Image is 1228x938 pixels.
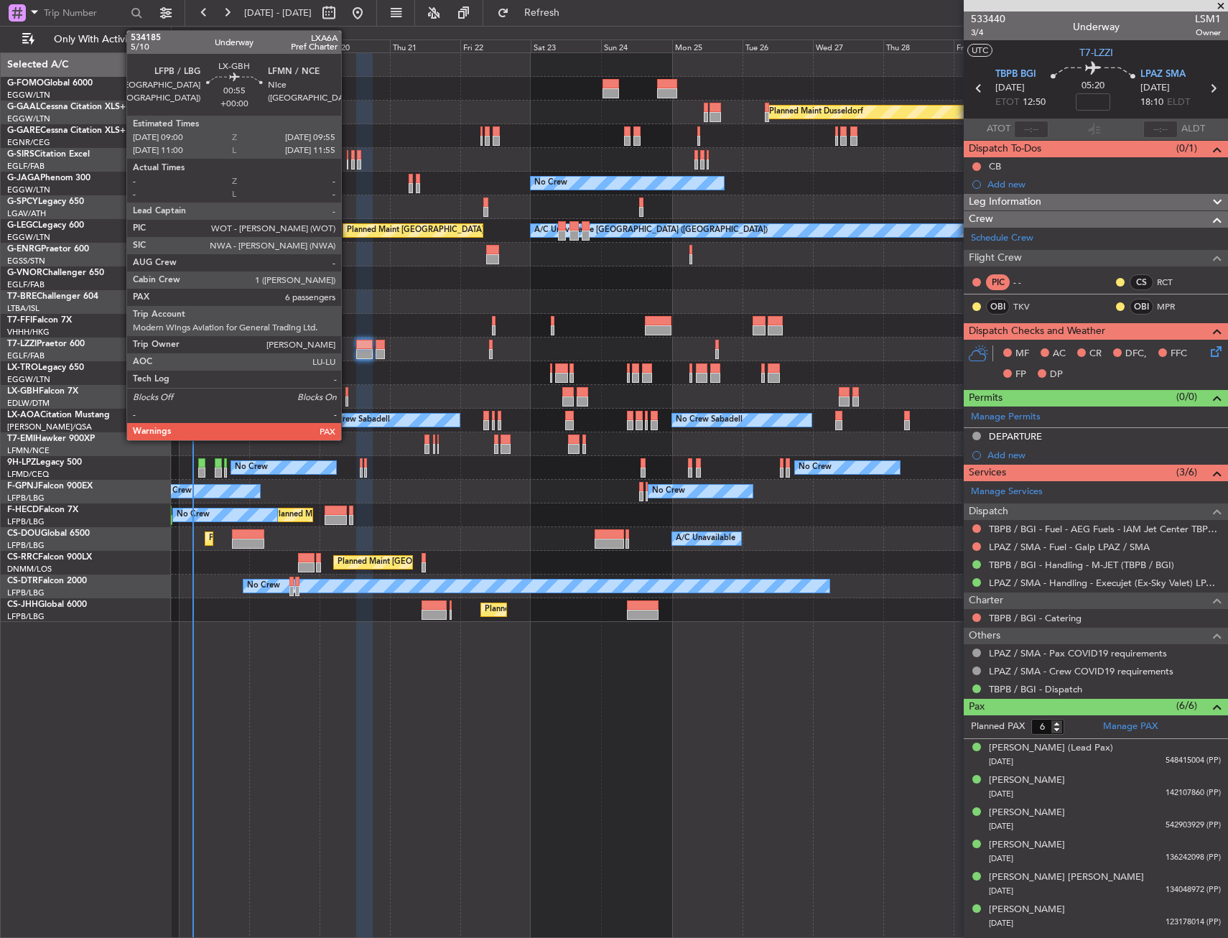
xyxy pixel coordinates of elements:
[7,292,37,301] span: T7-BRE
[1125,347,1147,361] span: DFC,
[769,101,863,123] div: Planned Maint Dusseldorf
[7,327,50,338] a: VHHH/HKG
[390,40,460,52] div: Thu 21
[989,853,1013,864] span: [DATE]
[676,409,743,431] div: No Crew Sabadell
[989,741,1113,756] div: [PERSON_NAME] (Lead Pax)
[989,683,1082,695] a: TBPB / BGI - Dispatch
[7,398,50,409] a: EDLW/DTM
[954,40,1024,52] div: Fri 29
[986,299,1010,315] div: OBI
[7,506,78,514] a: F-HECDFalcon 7X
[969,628,1000,644] span: Others
[7,340,85,348] a: T7-LZZIPraetor 600
[7,387,39,396] span: LX-GBH
[1050,368,1063,382] span: DP
[967,44,992,57] button: UTC
[7,316,32,325] span: T7-FFI
[969,194,1041,210] span: Leg Information
[7,529,90,538] a: CS-DOUGlobal 6500
[7,245,41,254] span: G-ENRG
[1176,389,1197,404] span: (0/0)
[989,559,1174,571] a: TBPB / BGI - Handling - M-JET (TBPB / BGI)
[7,185,50,195] a: EGGW/LTN
[7,79,93,88] a: G-FOMOGlobal 6000
[7,150,90,159] a: G-SIRSCitation Excel
[7,161,45,172] a: EGLF/FAB
[7,256,45,266] a: EGSS/STN
[338,552,564,573] div: Planned Maint [GEOGRAPHIC_DATA] ([GEOGRAPHIC_DATA])
[989,756,1013,767] span: [DATE]
[971,410,1041,424] a: Manage Permits
[7,445,50,456] a: LFMN/NCE
[743,40,813,52] div: Tue 26
[7,103,126,111] a: G-GAALCessna Citation XLS+
[987,449,1221,461] div: Add new
[969,323,1105,340] span: Dispatch Checks and Weather
[7,150,34,159] span: G-SIRS
[989,160,1001,172] div: CB
[989,918,1013,929] span: [DATE]
[969,141,1041,157] span: Dispatch To-Dos
[1166,787,1221,799] span: 142107860 (PP)
[652,480,685,502] div: No Crew
[7,540,45,551] a: LFPB/LBG
[7,469,49,480] a: LFMD/CEQ
[7,350,45,361] a: EGLF/FAB
[676,528,735,549] div: A/C Unavailable
[7,458,82,467] a: 9H-LPZLegacy 500
[7,493,45,503] a: LFPB/LBG
[672,40,743,52] div: Mon 25
[485,599,711,621] div: Planned Maint [GEOGRAPHIC_DATA] ([GEOGRAPHIC_DATA])
[460,40,531,52] div: Fri 22
[7,553,92,562] a: CS-RRCFalcon 900LX
[7,208,46,219] a: LGAV/ATH
[7,588,45,598] a: LFPB/LBG
[7,529,41,538] span: CS-DOU
[1073,19,1120,34] div: Underway
[7,516,45,527] a: LFPB/LBG
[247,575,280,597] div: No Crew
[7,126,40,135] span: G-GARE
[347,220,573,241] div: Planned Maint [GEOGRAPHIC_DATA] ([GEOGRAPHIC_DATA])
[1013,276,1046,289] div: - -
[249,40,320,52] div: Tue 19
[989,806,1065,820] div: [PERSON_NAME]
[1166,884,1221,896] span: 134048972 (PP)
[989,665,1173,677] a: LPAZ / SMA - Crew COVID19 requirements
[989,647,1167,659] a: LPAZ / SMA - Pax COVID19 requirements
[989,903,1065,917] div: [PERSON_NAME]
[7,303,39,314] a: LTBA/ISL
[986,274,1010,290] div: PIC
[969,390,1003,407] span: Permits
[7,506,39,514] span: F-HECD
[1130,299,1153,315] div: OBI
[995,81,1025,96] span: [DATE]
[987,178,1221,190] div: Add new
[987,122,1010,136] span: ATOT
[995,96,1019,110] span: ETOT
[7,363,38,372] span: LX-TRO
[490,1,577,24] button: Refresh
[1157,276,1189,289] a: RCT
[323,409,390,431] div: No Crew Sabadell
[179,40,249,52] div: Mon 18
[7,126,126,135] a: G-GARECessna Citation XLS+
[971,720,1025,734] label: Planned PAX
[1195,11,1221,27] span: LSM1
[7,482,38,491] span: F-GPNJ
[1023,96,1046,110] span: 12:50
[7,279,45,290] a: EGLF/FAB
[1181,122,1205,136] span: ALDT
[7,422,92,432] a: [PERSON_NAME]/QSA
[7,611,45,622] a: LFPB/LBG
[969,465,1006,481] span: Services
[7,577,38,585] span: CS-DTR
[1166,916,1221,929] span: 123178014 (PP)
[7,316,72,325] a: T7-FFIFalcon 7X
[969,250,1022,266] span: Flight Crew
[1157,300,1189,313] a: MPR
[1015,347,1029,361] span: MF
[112,291,270,312] div: Grounded Warsaw ([GEOGRAPHIC_DATA])
[1176,465,1197,480] span: (3/6)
